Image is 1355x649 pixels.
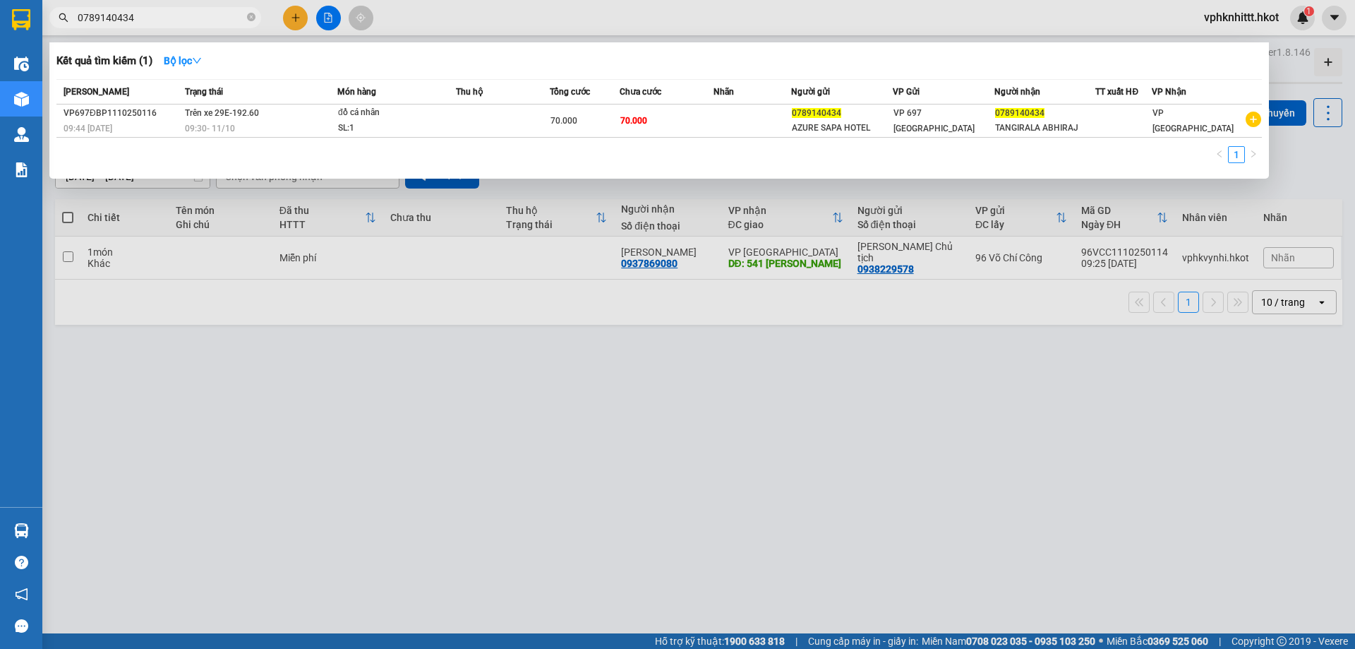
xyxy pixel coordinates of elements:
[792,121,892,136] div: AZURE SAPA HOTEL
[1245,146,1262,163] button: right
[338,105,444,121] div: đồ cá nhân
[56,54,152,69] h3: Kết quả tìm kiếm ( 1 )
[152,49,213,72] button: Bộ lọcdown
[893,87,920,97] span: VP Gửi
[792,108,841,118] span: 0789140434
[337,87,376,97] span: Món hàng
[15,588,28,601] span: notification
[995,121,1095,136] div: TANGIRALA ABHIRAJ
[338,121,444,136] div: SL: 1
[1152,87,1186,97] span: VP Nhận
[1228,146,1245,163] li: 1
[12,9,30,30] img: logo-vxr
[59,13,68,23] span: search
[185,87,223,97] span: Trạng thái
[185,124,235,133] span: 09:30 - 11/10
[64,106,181,121] div: VP697ĐBP1110250116
[247,11,255,25] span: close-circle
[14,56,29,71] img: warehouse-icon
[893,108,975,133] span: VP 697 [GEOGRAPHIC_DATA]
[192,56,202,66] span: down
[164,55,202,66] strong: Bộ lọc
[995,108,1044,118] span: 0789140434
[620,87,661,97] span: Chưa cước
[620,116,647,126] span: 70.000
[15,619,28,633] span: message
[1211,146,1228,163] button: left
[64,87,129,97] span: [PERSON_NAME]
[1095,87,1138,97] span: TT xuất HĐ
[456,87,483,97] span: Thu hộ
[14,127,29,142] img: warehouse-icon
[1245,146,1262,163] li: Next Page
[64,124,112,133] span: 09:44 [DATE]
[550,116,577,126] span: 70.000
[1249,150,1258,158] span: right
[14,92,29,107] img: warehouse-icon
[1215,150,1224,158] span: left
[1152,108,1234,133] span: VP [GEOGRAPHIC_DATA]
[247,13,255,21] span: close-circle
[713,87,734,97] span: Nhãn
[791,87,830,97] span: Người gửi
[15,556,28,569] span: question-circle
[14,523,29,538] img: warehouse-icon
[14,162,29,177] img: solution-icon
[1246,112,1261,127] span: plus-circle
[994,87,1040,97] span: Người nhận
[550,87,590,97] span: Tổng cước
[1229,147,1244,162] a: 1
[78,10,244,25] input: Tìm tên, số ĐT hoặc mã đơn
[1211,146,1228,163] li: Previous Page
[185,108,259,118] span: Trên xe 29E-192.60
